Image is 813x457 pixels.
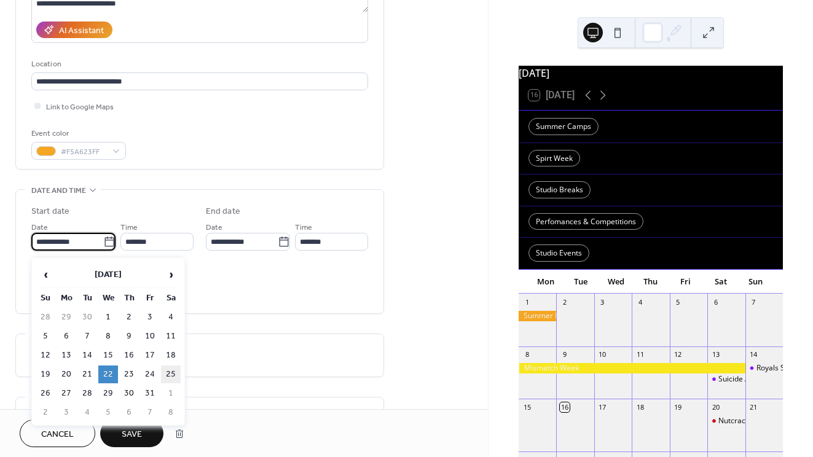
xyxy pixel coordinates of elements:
[31,221,48,234] span: Date
[140,346,160,364] td: 17
[98,385,118,402] td: 29
[528,244,589,262] div: Studio Events
[36,289,55,307] th: Su
[522,297,532,307] div: 1
[560,350,569,359] div: 9
[519,66,783,80] div: [DATE]
[98,365,118,383] td: 22
[57,404,76,421] td: 3
[119,385,139,402] td: 30
[749,350,758,359] div: 14
[161,346,181,364] td: 18
[161,365,181,383] td: 25
[31,58,366,71] div: Location
[161,404,181,421] td: 8
[77,289,97,307] th: Tu
[718,374,801,385] div: Suicide Awareness Gala
[528,181,591,198] div: Studio Breaks
[98,346,118,364] td: 15
[57,262,160,288] th: [DATE]
[36,308,55,326] td: 28
[519,363,745,373] div: Mismatch Week
[36,385,55,402] td: 26
[140,289,160,307] th: Fr
[140,385,160,402] td: 31
[161,385,181,402] td: 1
[162,262,180,287] span: ›
[599,270,634,294] div: Wed
[57,385,76,402] td: 27
[36,327,55,345] td: 5
[745,363,783,373] div: Royals Soccer Team Halftime Show(Performance Team)
[119,289,139,307] th: Th
[633,270,668,294] div: Thu
[598,297,607,307] div: 3
[674,402,683,412] div: 19
[98,308,118,326] td: 1
[31,184,86,197] span: Date and time
[140,365,160,383] td: 24
[598,350,607,359] div: 10
[57,308,76,326] td: 29
[41,428,74,441] span: Cancel
[77,404,97,421] td: 4
[98,327,118,345] td: 8
[77,346,97,364] td: 14
[295,221,312,234] span: Time
[61,146,106,158] span: #F5A623FF
[519,311,556,321] div: Summer Break
[635,297,645,307] div: 4
[98,404,118,421] td: 5
[77,327,97,345] td: 7
[20,420,95,447] button: Cancel
[707,374,745,385] div: Suicide Awareness Gala
[57,289,76,307] th: Mo
[122,428,142,441] span: Save
[98,289,118,307] th: We
[635,350,645,359] div: 11
[77,308,97,326] td: 30
[528,213,643,230] div: Perfomances & Competitions
[161,327,181,345] td: 11
[711,350,720,359] div: 13
[668,270,703,294] div: Fri
[77,385,97,402] td: 28
[31,205,69,218] div: Start date
[598,402,607,412] div: 17
[59,25,104,37] div: AI Assistant
[522,350,532,359] div: 8
[528,150,580,167] div: Spirt Week
[100,420,163,447] button: Save
[161,308,181,326] td: 4
[119,327,139,345] td: 9
[635,402,645,412] div: 18
[36,346,55,364] td: 12
[749,297,758,307] div: 7
[36,365,55,383] td: 19
[703,270,738,294] div: Sat
[560,402,569,412] div: 16
[140,404,160,421] td: 7
[57,346,76,364] td: 13
[738,270,773,294] div: Sun
[36,262,55,287] span: ‹
[674,297,683,307] div: 5
[522,402,532,412] div: 15
[119,346,139,364] td: 16
[674,350,683,359] div: 12
[120,221,138,234] span: Time
[711,297,720,307] div: 6
[36,21,112,38] button: AI Assistant
[749,402,758,412] div: 21
[707,416,745,426] div: Nutcracker Special Leader Parts auditions
[140,308,160,326] td: 3
[528,118,599,135] div: Summer Camps
[161,289,181,307] th: Sa
[77,365,97,383] td: 21
[119,365,139,383] td: 23
[57,365,76,383] td: 20
[711,402,720,412] div: 20
[560,297,569,307] div: 2
[206,205,240,218] div: End date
